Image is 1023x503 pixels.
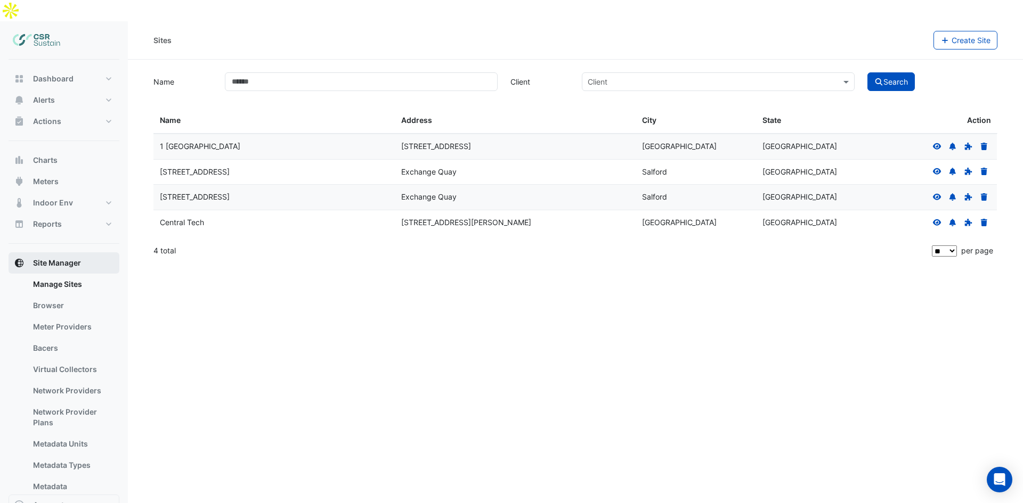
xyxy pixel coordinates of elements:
a: Manage Sites [25,274,119,295]
div: [STREET_ADDRESS] [401,141,630,153]
div: [GEOGRAPHIC_DATA] [762,141,870,153]
a: Network Provider Plans [25,401,119,433]
span: State [762,116,781,125]
a: Browser [25,295,119,316]
app-icon: Actions [14,116,25,127]
app-icon: Charts [14,155,25,166]
div: Exchange Quay [401,191,630,203]
span: Reports [33,219,62,229]
a: Metadata Units [25,433,119,455]
a: Delete Site [979,142,989,151]
app-icon: Dashboard [14,73,25,84]
span: per page [961,246,993,255]
app-icon: Site Manager [14,258,25,268]
div: Sites [153,35,172,46]
div: [STREET_ADDRESS][PERSON_NAME] [401,217,630,229]
div: Central Tech [160,217,388,229]
a: Delete Site [979,167,989,176]
span: Meters [33,176,59,187]
div: [STREET_ADDRESS] [160,166,388,178]
a: Meter Providers [25,316,119,337]
button: Alerts [9,89,119,111]
a: Metadata [25,476,119,497]
button: Actions [9,111,119,132]
span: Indoor Env [33,197,73,208]
span: Dashboard [33,73,74,84]
div: Open Intercom Messenger [987,467,1012,492]
div: [STREET_ADDRESS] [160,191,388,203]
a: Virtual Collectors [25,359,119,380]
span: Actions [33,116,61,127]
app-icon: Meters [14,176,25,187]
button: Search [867,72,915,91]
span: City [642,116,656,125]
button: Dashboard [9,68,119,89]
a: Bacers [25,337,119,359]
div: [GEOGRAPHIC_DATA] [762,166,870,178]
app-icon: Reports [14,219,25,229]
div: [GEOGRAPHIC_DATA] [642,217,750,229]
div: [GEOGRAPHIC_DATA] [762,217,870,229]
label: Name [147,72,218,91]
span: Action [967,114,991,127]
div: 1 [GEOGRAPHIC_DATA] [160,141,388,153]
div: Salford [642,191,750,203]
button: Charts [9,150,119,171]
a: Delete Site [979,192,989,201]
button: Reports [9,213,119,235]
span: Site Manager [33,258,81,268]
a: Metadata Types [25,455,119,476]
span: Name [160,116,181,125]
label: Client [504,72,575,91]
div: Exchange Quay [401,166,630,178]
app-icon: Indoor Env [14,197,25,208]
span: Create Site [952,36,990,45]
app-icon: Alerts [14,95,25,105]
a: Delete Site [979,218,989,227]
div: 4 total [153,237,930,264]
span: Alerts [33,95,55,105]
div: [GEOGRAPHIC_DATA] [762,191,870,203]
button: Site Manager [9,252,119,274]
span: Address [401,116,432,125]
button: Indoor Env [9,192,119,213]
div: [GEOGRAPHIC_DATA] [642,141,750,153]
button: Meters [9,171,119,192]
a: Network Providers [25,380,119,401]
button: Create Site [933,31,998,50]
span: Charts [33,155,58,166]
div: Salford [642,166,750,178]
img: Company Logo [13,30,61,51]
